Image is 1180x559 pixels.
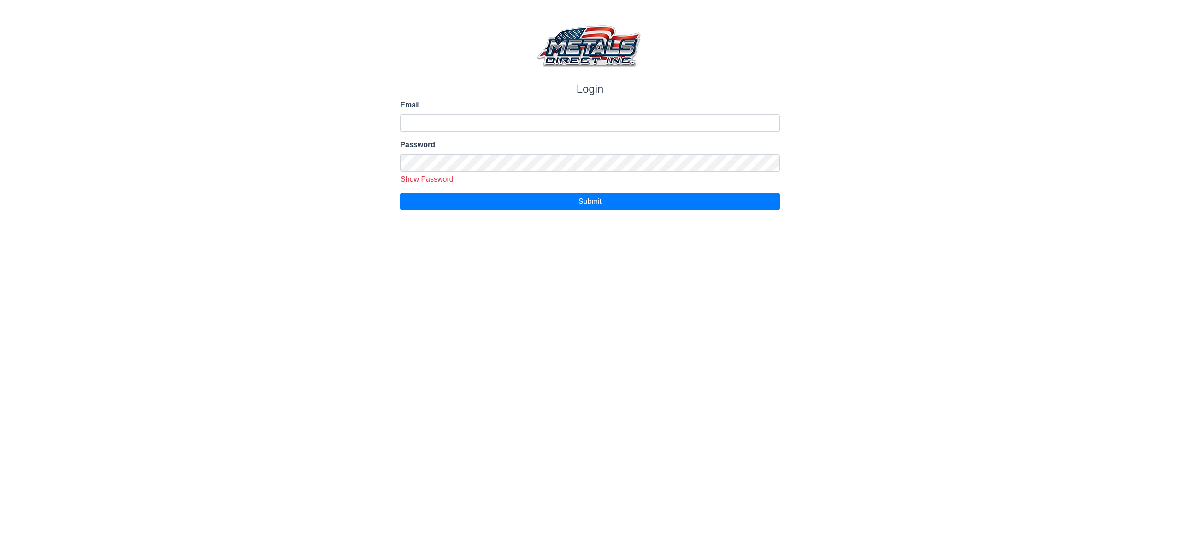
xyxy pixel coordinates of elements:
button: Submit [400,193,779,210]
label: Email [400,100,779,111]
span: Show Password [401,175,454,183]
label: Password [400,139,779,150]
span: Submit [578,197,602,205]
button: Show Password [397,173,457,185]
h1: Login [400,83,779,96]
